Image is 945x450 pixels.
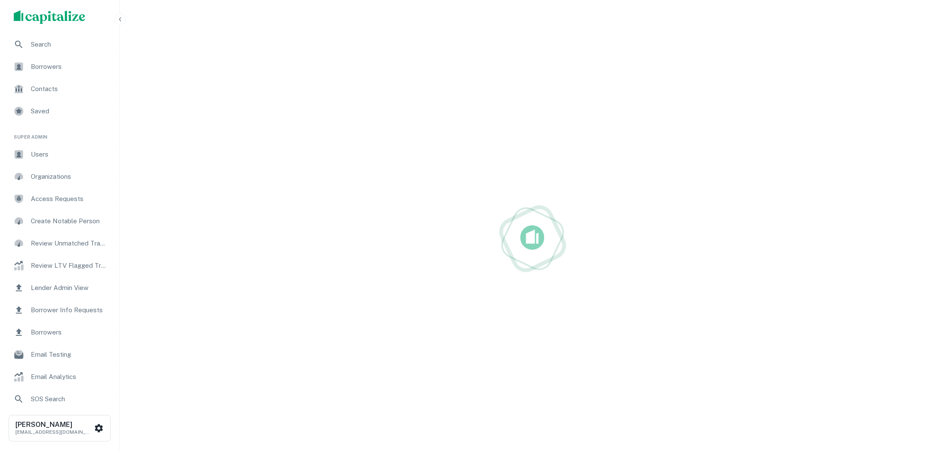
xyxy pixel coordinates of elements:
a: Email Analytics [7,367,113,387]
span: Create Notable Person [31,216,107,226]
span: Users [31,149,107,160]
a: Borrowers [7,322,113,343]
span: Email Testing [31,349,107,360]
span: Organizations [31,172,107,182]
span: Borrowers [31,327,107,337]
a: Borrowers [7,56,113,77]
img: capitalize-logo.png [14,10,86,24]
span: SOS Search [31,394,107,404]
a: SOS Search [7,389,113,409]
a: Users [7,144,113,165]
a: Contacts [7,79,113,99]
span: Search [31,39,107,50]
a: Review LTV Flagged Transactions [7,255,113,276]
button: [PERSON_NAME][EMAIL_ADDRESS][DOMAIN_NAME] [9,415,111,441]
a: Review Unmatched Transactions [7,233,113,254]
span: Borrowers [31,62,107,72]
span: Borrower Info Requests [31,305,107,315]
span: Review Unmatched Transactions [31,238,107,249]
span: Lender Admin View [31,283,107,293]
a: Saved [7,101,113,121]
iframe: Chat Widget [902,382,945,423]
p: [EMAIL_ADDRESS][DOMAIN_NAME] [15,428,92,436]
span: Contacts [31,84,107,94]
a: Search [7,34,113,55]
h6: [PERSON_NAME] [15,421,92,428]
a: Email Testing [7,344,113,365]
li: Super Admin [7,123,113,144]
a: Organizations [7,166,113,187]
span: Access Requests [31,194,107,204]
a: Borrower Info Requests [7,300,113,320]
span: Email Analytics [31,372,107,382]
a: Access Requests [7,189,113,209]
span: Review LTV Flagged Transactions [31,261,107,271]
a: Lender Admin View [7,278,113,298]
span: Saved [31,106,107,116]
a: Create Notable Person [7,211,113,231]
